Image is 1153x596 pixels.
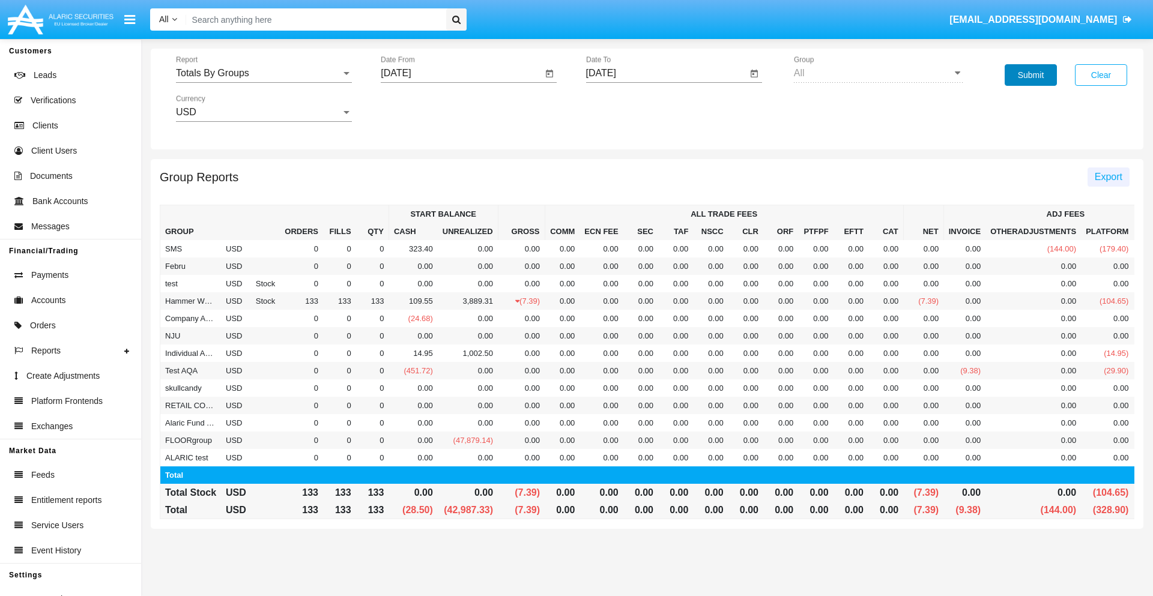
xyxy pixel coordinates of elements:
td: 0.00 [389,397,437,414]
td: 0.00 [763,240,798,257]
td: 0.00 [545,257,580,275]
td: 0.00 [903,240,943,257]
button: Open calendar [747,67,761,81]
button: Submit [1005,64,1057,86]
td: 0.00 [389,275,437,292]
td: 0 [323,310,356,327]
td: 0.00 [943,257,985,275]
td: 0 [280,379,323,397]
td: 0.00 [693,310,728,327]
td: 0 [280,257,323,275]
th: NSCC [693,223,728,240]
td: 0.00 [985,397,1081,414]
td: 0 [323,397,356,414]
td: Individual AQA [160,345,222,362]
td: 0.00 [985,362,1081,379]
td: 0.00 [498,310,545,327]
td: 0.00 [728,397,763,414]
td: 0.00 [728,292,763,310]
td: 0.00 [868,345,903,362]
td: 0.00 [868,257,903,275]
td: 0 [356,327,389,345]
td: 0.00 [1081,397,1133,414]
td: 0 [280,345,323,362]
td: 0 [280,327,323,345]
span: [EMAIL_ADDRESS][DOMAIN_NAME] [949,14,1117,25]
td: USD [221,362,251,379]
td: 0.00 [658,275,693,292]
td: 0 [280,275,323,292]
td: 0.00 [580,397,623,414]
td: 0 [280,362,323,379]
span: All [159,14,169,24]
td: 0.00 [798,292,833,310]
td: USD [221,275,251,292]
td: 0.00 [658,362,693,379]
td: 0.00 [658,327,693,345]
td: 0.00 [623,345,658,362]
td: 0.00 [763,257,798,275]
span: Create Adjustments [26,370,100,382]
td: 0.00 [658,310,693,327]
td: 0.00 [868,240,903,257]
td: 0.00 [728,345,763,362]
td: Stock [251,275,280,292]
td: Hammer Web Lite [160,292,222,310]
th: CAT [868,223,903,240]
td: 0.00 [1081,379,1133,397]
td: 0.00 [389,327,437,345]
td: 0.00 [498,240,545,257]
td: USD [221,345,251,362]
th: CLR [728,223,763,240]
td: 0 [323,414,356,432]
h5: Group Reports [160,172,238,182]
span: Clients [32,119,58,132]
td: 0.00 [545,397,580,414]
td: 0.00 [623,397,658,414]
td: 0.00 [693,414,728,432]
th: platform [1081,223,1133,240]
span: Payments [31,269,68,281]
span: Platform Frontends [31,395,103,408]
td: 0.00 [545,345,580,362]
td: 0.00 [903,345,943,362]
td: 0.00 [903,275,943,292]
td: 0 [280,414,323,432]
td: 0.00 [985,310,1081,327]
td: (7.39) [903,292,943,310]
td: 0.00 [943,327,985,345]
td: 0.00 [798,327,833,345]
td: 0.00 [834,292,868,310]
td: 0.00 [580,257,623,275]
span: Verifications [31,94,76,107]
td: 0.00 [658,414,693,432]
td: 0.00 [658,397,693,414]
th: Unrealized [438,223,498,240]
th: Group [160,205,222,241]
td: 0.00 [623,362,658,379]
span: Export [1095,172,1122,182]
td: 0.00 [834,362,868,379]
th: Start Balance [389,205,498,223]
td: test [160,275,222,292]
td: 0.00 [498,362,545,379]
td: 0.00 [545,292,580,310]
td: (29.90) [1081,362,1133,379]
a: [EMAIL_ADDRESS][DOMAIN_NAME] [944,3,1138,37]
td: 0.00 [903,362,943,379]
td: 0.00 [693,292,728,310]
td: 0 [280,397,323,414]
td: 0.00 [728,275,763,292]
td: 0.00 [658,257,693,275]
td: 0.00 [985,257,1081,275]
td: 0.00 [623,292,658,310]
td: 0.00 [985,327,1081,345]
td: 0.00 [545,327,580,345]
td: 0 [323,275,356,292]
td: 0.00 [693,275,728,292]
td: 0.00 [580,327,623,345]
td: Company AQA [160,310,222,327]
span: Entitlement reports [31,494,102,507]
span: Orders [30,319,56,332]
td: 0.00 [498,275,545,292]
